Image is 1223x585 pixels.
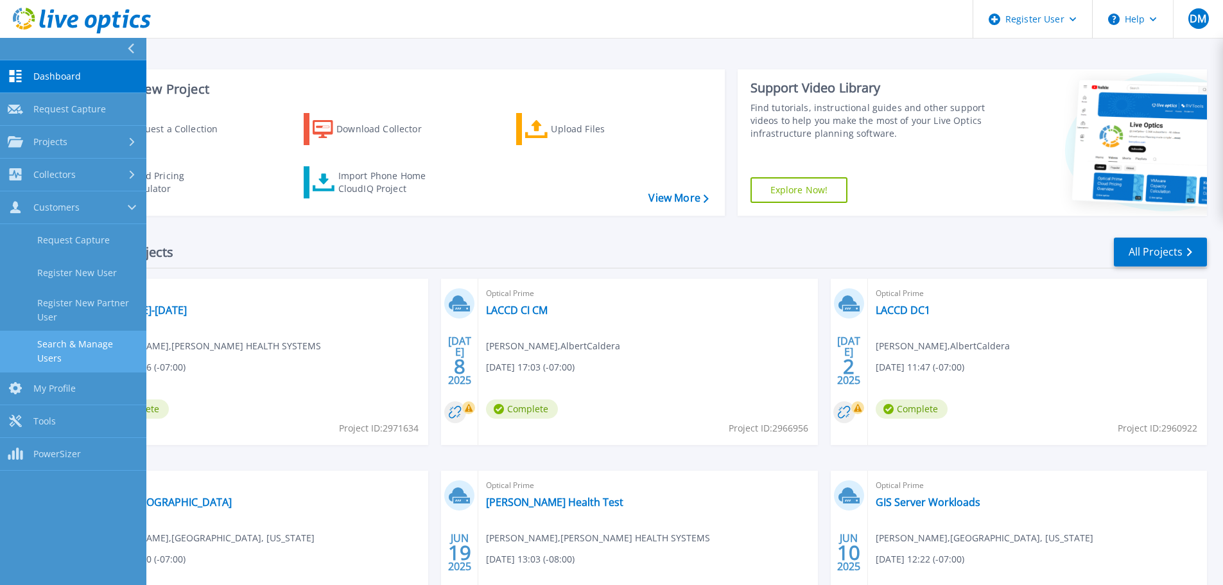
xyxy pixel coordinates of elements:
[33,383,76,394] span: My Profile
[33,136,67,148] span: Projects
[750,101,990,140] div: Find tutorials, instructional guides and other support videos to help you make the most of your L...
[91,166,234,198] a: Cloud Pricing Calculator
[304,113,447,145] a: Download Collector
[1190,13,1206,24] span: DM
[837,529,861,576] div: JUN 2025
[33,71,81,82] span: Dashboard
[33,448,81,460] span: PowerSizer
[486,531,710,545] span: [PERSON_NAME] , [PERSON_NAME] HEALTH SYSTEMS
[876,478,1199,493] span: Optical Prime
[33,415,56,427] span: Tools
[33,202,80,213] span: Customers
[97,531,315,545] span: [PERSON_NAME] , [GEOGRAPHIC_DATA], [US_STATE]
[876,552,964,566] span: [DATE] 12:22 (-07:00)
[448,547,471,558] span: 19
[876,286,1199,301] span: Optical Prime
[648,192,708,204] a: View More
[33,103,106,115] span: Request Capture
[837,337,861,384] div: [DATE] 2025
[486,496,623,509] a: [PERSON_NAME] Health Test
[837,547,860,558] span: 10
[126,170,229,195] div: Cloud Pricing Calculator
[1118,421,1197,435] span: Project ID: 2960922
[876,339,1010,353] span: [PERSON_NAME] , AlbertCaldera
[876,399,948,419] span: Complete
[843,361,854,372] span: 2
[454,361,465,372] span: 8
[91,113,234,145] a: Request a Collection
[750,80,990,96] div: Support Video Library
[486,339,620,353] span: [PERSON_NAME] , AlbertCaldera
[447,337,472,384] div: [DATE] 2025
[447,529,472,576] div: JUN 2025
[33,169,76,180] span: Collectors
[516,113,659,145] a: Upload Files
[339,421,419,435] span: Project ID: 2971634
[1114,238,1207,266] a: All Projects
[486,360,575,374] span: [DATE] 17:03 (-07:00)
[486,399,558,419] span: Complete
[729,421,808,435] span: Project ID: 2966956
[486,286,810,301] span: Optical Prime
[97,286,421,301] span: Optical Prime
[876,304,930,317] a: LACCD DC1
[97,496,232,509] a: City of [GEOGRAPHIC_DATA]
[876,531,1093,545] span: [PERSON_NAME] , [GEOGRAPHIC_DATA], [US_STATE]
[97,478,421,493] span: Optical Prime
[338,170,438,195] div: Import Phone Home CloudIQ Project
[97,339,321,353] span: [PERSON_NAME] , [PERSON_NAME] HEALTH SYSTEMS
[876,496,980,509] a: GIS Server Workloads
[750,177,848,203] a: Explore Now!
[128,116,230,142] div: Request a Collection
[486,304,548,317] a: LACCD CI CM
[336,116,439,142] div: Download Collector
[486,478,810,493] span: Optical Prime
[91,82,708,96] h3: Start a New Project
[876,360,964,374] span: [DATE] 11:47 (-07:00)
[551,116,654,142] div: Upload Files
[486,552,575,566] span: [DATE] 13:03 (-08:00)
